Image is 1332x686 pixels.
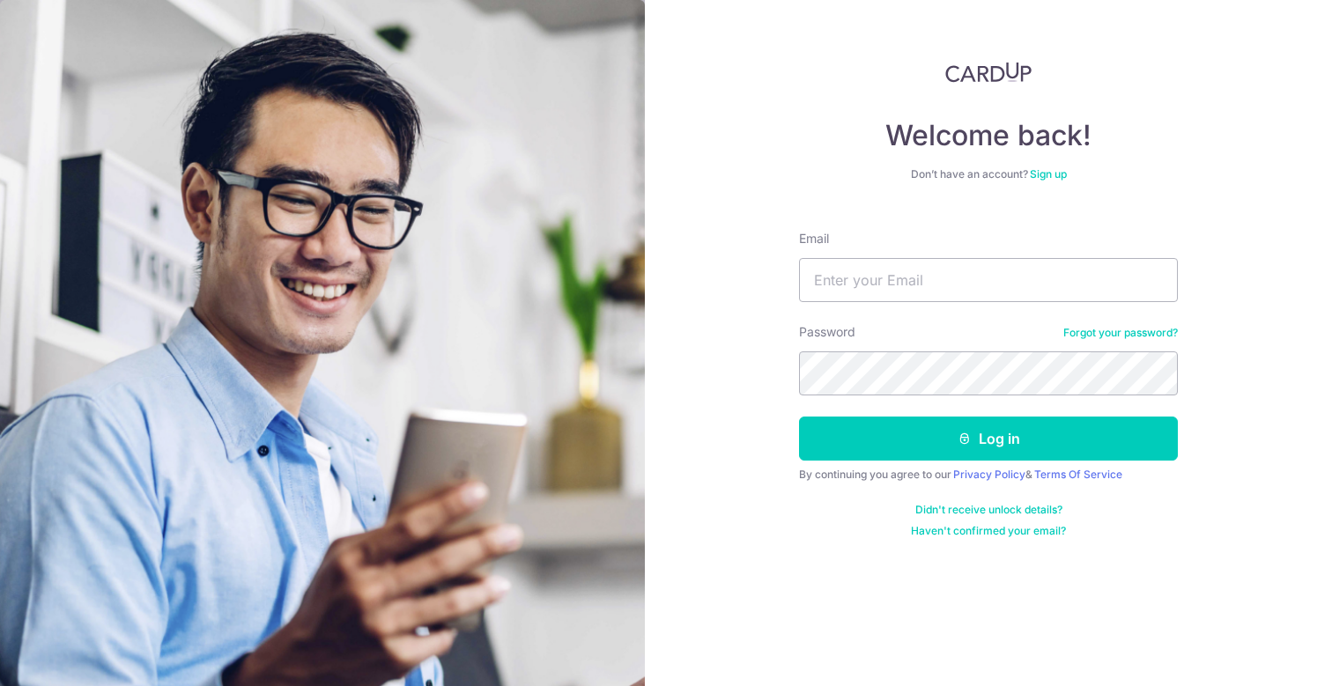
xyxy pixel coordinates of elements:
[945,62,1032,83] img: CardUp Logo
[911,524,1066,538] a: Haven't confirmed your email?
[799,258,1178,302] input: Enter your Email
[799,468,1178,482] div: By continuing you agree to our &
[915,503,1062,517] a: Didn't receive unlock details?
[1063,326,1178,340] a: Forgot your password?
[799,167,1178,181] div: Don’t have an account?
[1034,468,1122,481] a: Terms Of Service
[799,230,829,247] label: Email
[1030,167,1067,181] a: Sign up
[953,468,1025,481] a: Privacy Policy
[799,118,1178,153] h4: Welcome back!
[799,323,855,341] label: Password
[799,417,1178,461] button: Log in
